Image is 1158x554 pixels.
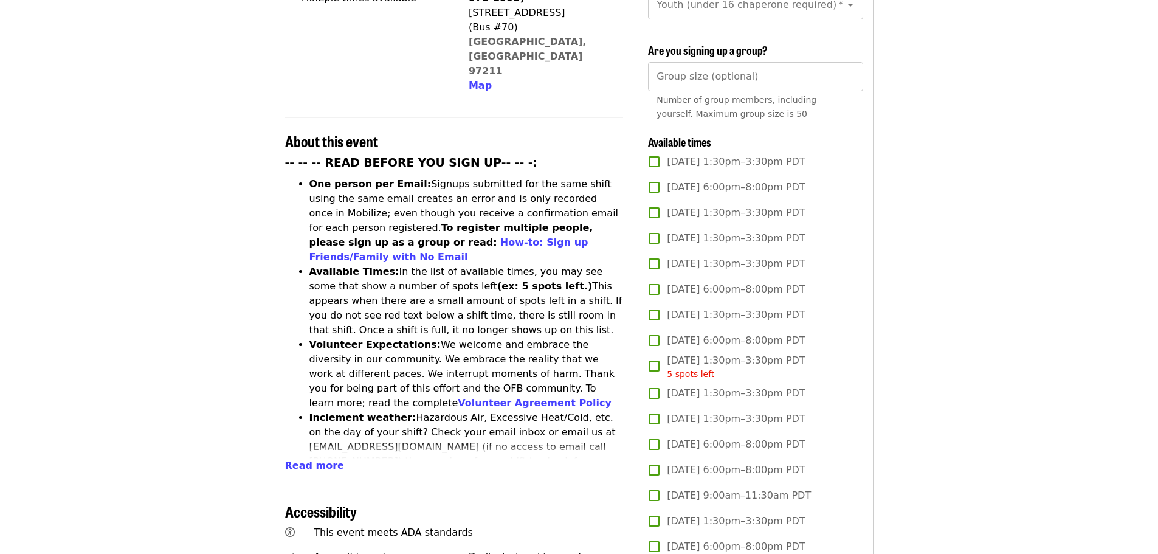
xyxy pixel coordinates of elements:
span: [DATE] 1:30pm–3:30pm PDT [667,386,805,401]
span: [DATE] 1:30pm–3:30pm PDT [667,257,805,271]
li: Hazardous Air, Excessive Heat/Cold, etc. on the day of your shift? Check your email inbox or emai... [309,410,624,483]
span: Available times [648,134,711,150]
span: [DATE] 6:00pm–8:00pm PDT [667,539,805,554]
li: In the list of available times, you may see some that show a number of spots left This appears wh... [309,265,624,338]
button: Read more [285,459,344,473]
span: Accessibility [285,500,357,522]
strong: To register multiple people, please sign up as a group or read: [309,222,593,248]
a: [GEOGRAPHIC_DATA], [GEOGRAPHIC_DATA] 97211 [469,36,587,77]
a: Volunteer Agreement Policy [458,397,612,409]
strong: Available Times: [309,266,399,277]
span: Read more [285,460,344,471]
span: [DATE] 6:00pm–8:00pm PDT [667,333,805,348]
span: [DATE] 1:30pm–3:30pm PDT [667,353,805,381]
span: About this event [285,130,378,151]
span: Are you signing up a group? [648,42,768,58]
span: [DATE] 6:00pm–8:00pm PDT [667,437,805,452]
span: [DATE] 6:00pm–8:00pm PDT [667,180,805,195]
strong: (ex: 5 spots left.) [497,280,592,292]
span: [DATE] 1:30pm–3:30pm PDT [667,154,805,169]
span: [DATE] 1:30pm–3:30pm PDT [667,412,805,426]
a: How-to: Sign up Friends/Family with No Email [309,237,588,263]
span: Map [469,80,492,91]
span: [DATE] 1:30pm–3:30pm PDT [667,206,805,220]
div: (Bus #70) [469,20,613,35]
strong: Inclement weather: [309,412,416,423]
li: We welcome and embrace the diversity in our community. We embrace the reality that we work at dif... [309,338,624,410]
span: [DATE] 1:30pm–3:30pm PDT [667,308,805,322]
strong: One person per Email: [309,178,432,190]
span: [DATE] 6:00pm–8:00pm PDT [667,282,805,297]
strong: -- -- -- READ BEFORE YOU SIGN UP-- -- -: [285,156,538,169]
div: [STREET_ADDRESS] [469,5,613,20]
span: [DATE] 1:30pm–3:30pm PDT [667,514,805,528]
strong: Volunteer Expectations: [309,339,441,350]
span: [DATE] 6:00pm–8:00pm PDT [667,463,805,477]
span: 5 spots left [667,369,714,379]
span: This event meets ADA standards [314,527,473,538]
i: universal-access icon [285,527,295,538]
span: [DATE] 9:00am–11:30am PDT [667,488,811,503]
span: Number of group members, including yourself. Maximum group size is 50 [657,95,816,119]
span: [DATE] 1:30pm–3:30pm PDT [667,231,805,246]
li: Signups submitted for the same shift using the same email creates an error and is only recorded o... [309,177,624,265]
button: Map [469,78,492,93]
input: [object Object] [648,62,863,91]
